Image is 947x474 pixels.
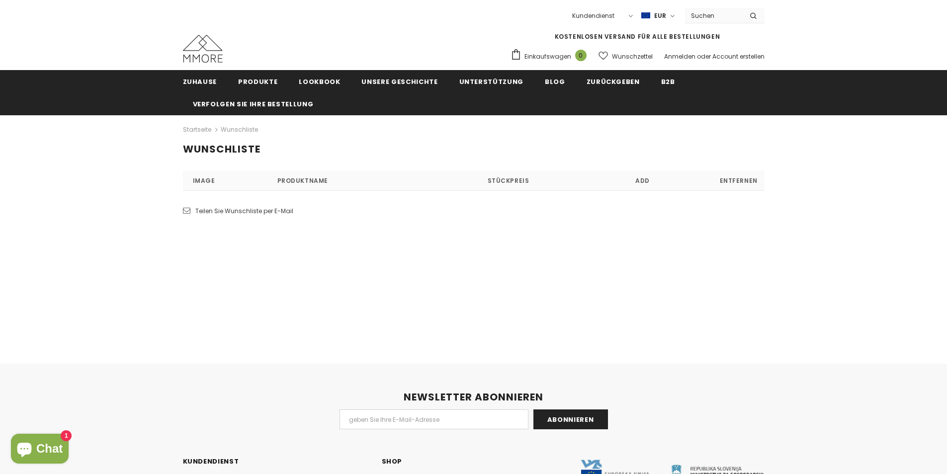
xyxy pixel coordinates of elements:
[183,206,293,216] a: Teilen Sie Wunschliste per E-Mail
[361,77,437,86] span: Unsere Geschichte
[710,170,765,190] h4: Entfernen
[459,70,523,92] a: Unterstützung
[267,170,441,190] h4: Produktname
[545,77,565,86] span: Blog
[299,77,340,86] span: Lookbook
[382,457,403,466] span: SHOP
[183,457,239,466] span: Kundendienst
[195,207,293,215] span: Teilen Sie Wunschliste per E-Mail
[459,77,523,86] span: Unterstützung
[238,77,277,86] span: Produkte
[587,70,640,92] a: Zurückgeben
[404,390,543,404] span: NEWSLETTER ABONNIEREN
[712,52,765,61] a: Account erstellen
[587,77,640,86] span: Zurückgeben
[661,77,675,86] span: B2B
[612,52,653,62] span: Wunschzettel
[524,52,571,62] span: Einkaufswagen
[340,409,528,429] input: Email Address
[697,52,711,61] span: oder
[183,70,217,92] a: Zuhause
[661,70,675,92] a: B2B
[193,92,314,115] a: Verfolgen Sie Ihre Bestellung
[572,11,614,20] span: Kundendienst
[8,434,72,466] inbox-online-store-chat: Onlineshop-Chat von Shopify
[533,409,608,429] input: Abonnieren
[545,70,565,92] a: Blog
[441,170,576,190] h4: Stückpreis
[555,32,720,41] span: KOSTENLOSEN VERSAND FÜR ALLE BESTELLUNGEN
[221,124,258,136] span: Wunschliste
[183,77,217,86] span: Zuhause
[575,50,587,61] span: 0
[685,8,742,23] input: Search Site
[361,70,437,92] a: Unsere Geschichte
[183,124,211,136] a: Startseite
[183,142,260,156] span: Wunschliste
[183,170,267,190] h4: Image
[599,48,653,65] a: Wunschzettel
[654,11,666,21] span: EUR
[576,170,710,190] h4: Add
[664,52,695,61] a: Anmelden
[238,70,277,92] a: Produkte
[193,99,314,109] span: Verfolgen Sie Ihre Bestellung
[511,49,592,64] a: Einkaufswagen 0
[183,35,223,63] img: MMORE Cases
[299,70,340,92] a: Lookbook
